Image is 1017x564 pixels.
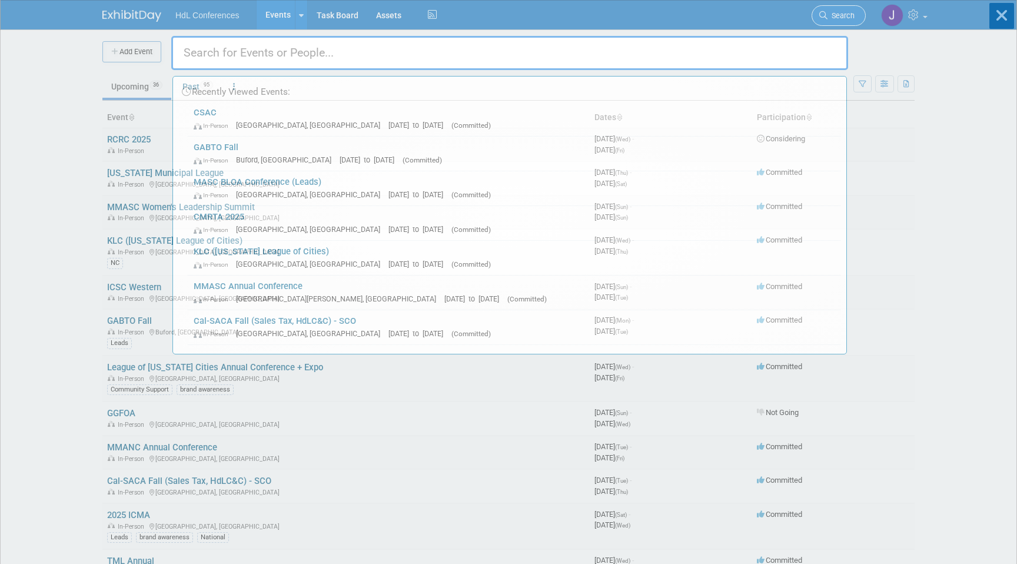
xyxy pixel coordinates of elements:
[188,171,840,205] a: MASC BLOA Conference (Leads) In-Person [GEOGRAPHIC_DATA], [GEOGRAPHIC_DATA] [DATE] to [DATE] (Com...
[236,294,442,303] span: [GEOGRAPHIC_DATA][PERSON_NAME], [GEOGRAPHIC_DATA]
[388,225,449,234] span: [DATE] to [DATE]
[236,225,386,234] span: [GEOGRAPHIC_DATA], [GEOGRAPHIC_DATA]
[236,155,337,164] span: Buford, [GEOGRAPHIC_DATA]
[340,155,400,164] span: [DATE] to [DATE]
[194,330,234,338] span: In-Person
[194,157,234,164] span: In-Person
[388,190,449,199] span: [DATE] to [DATE]
[236,121,386,130] span: [GEOGRAPHIC_DATA], [GEOGRAPHIC_DATA]
[403,156,442,164] span: (Committed)
[188,276,840,310] a: MMASC Annual Conference In-Person [GEOGRAPHIC_DATA][PERSON_NAME], [GEOGRAPHIC_DATA] [DATE] to [DA...
[236,190,386,199] span: [GEOGRAPHIC_DATA], [GEOGRAPHIC_DATA]
[388,329,449,338] span: [DATE] to [DATE]
[451,225,491,234] span: (Committed)
[194,226,234,234] span: In-Person
[188,241,840,275] a: KLC ([US_STATE] League of Cities) In-Person [GEOGRAPHIC_DATA], [GEOGRAPHIC_DATA] [DATE] to [DATE]...
[451,330,491,338] span: (Committed)
[194,261,234,268] span: In-Person
[236,329,386,338] span: [GEOGRAPHIC_DATA], [GEOGRAPHIC_DATA]
[507,295,547,303] span: (Committed)
[188,102,840,136] a: CSAC In-Person [GEOGRAPHIC_DATA], [GEOGRAPHIC_DATA] [DATE] to [DATE] (Committed)
[194,296,234,303] span: In-Person
[388,260,449,268] span: [DATE] to [DATE]
[451,121,491,130] span: (Committed)
[194,122,234,130] span: In-Person
[388,121,449,130] span: [DATE] to [DATE]
[171,36,848,70] input: Search for Events or People...
[188,206,840,240] a: CMRTA 2025 In-Person [GEOGRAPHIC_DATA], [GEOGRAPHIC_DATA] [DATE] to [DATE] (Committed)
[188,137,840,171] a: GABTO Fall In-Person Buford, [GEOGRAPHIC_DATA] [DATE] to [DATE] (Committed)
[444,294,505,303] span: [DATE] to [DATE]
[451,191,491,199] span: (Committed)
[194,191,234,199] span: In-Person
[451,260,491,268] span: (Committed)
[236,260,386,268] span: [GEOGRAPHIC_DATA], [GEOGRAPHIC_DATA]
[188,310,840,344] a: Cal-SACA Fall (Sales Tax, HdLC&C) - SCO In-Person [GEOGRAPHIC_DATA], [GEOGRAPHIC_DATA] [DATE] to ...
[179,77,840,102] div: Recently Viewed Events:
